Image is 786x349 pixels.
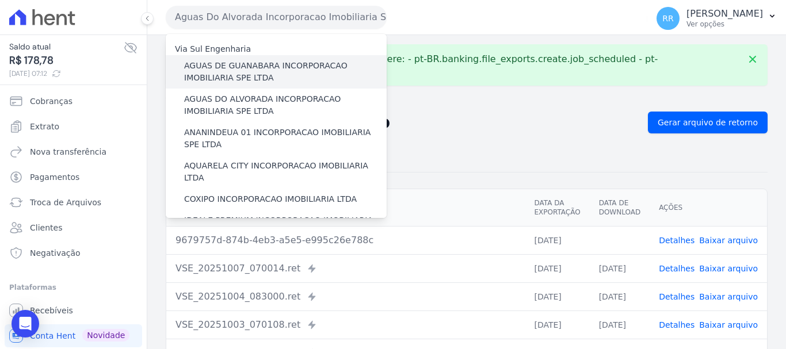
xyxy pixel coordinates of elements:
span: Recebíveis [30,305,73,316]
td: [DATE] [525,310,589,339]
label: COXIPO INCORPORACAO IMOBILIARIA LTDA [184,193,357,205]
span: Pagamentos [30,171,79,183]
label: IDEALE PREMIUM INCORPORACAO IMOBILIARIA LTDA [184,214,387,239]
th: Ações [650,189,767,227]
p: Translation missing. Options considered were: - pt-BR.banking.file_exports.create.job_scheduled -... [193,53,740,76]
span: Clientes [30,222,62,233]
div: VSE_20251007_070014.ret [175,262,516,275]
span: Novidade [82,329,129,342]
th: Data da Exportação [525,189,589,227]
label: AGUAS DE GUANABARA INCORPORACAO IMOBILIARIA SPE LTDA [184,60,387,84]
span: R$ 178,78 [9,53,124,68]
nav: Breadcrumb [166,95,768,107]
th: Data de Download [590,189,650,227]
a: Cobranças [5,90,142,113]
label: Via Sul Engenharia [175,44,251,53]
div: Open Intercom Messenger [12,310,39,338]
td: [DATE] [525,254,589,282]
a: Clientes [5,216,142,239]
a: Recebíveis [5,299,142,322]
td: [DATE] [525,282,589,310]
span: RR [662,14,673,22]
label: AQUARELA CITY INCORPORACAO IMOBILIARIA LTDA [184,160,387,184]
a: Nova transferência [5,140,142,163]
span: Negativação [30,247,81,259]
a: Gerar arquivo de retorno [648,112,768,133]
span: Troca de Arquivos [30,197,101,208]
button: Aguas Do Alvorada Incorporacao Imobiliaria SPE LTDA [166,6,387,29]
a: Baixar arquivo [699,264,758,273]
a: Troca de Arquivos [5,191,142,214]
a: Conta Hent Novidade [5,324,142,347]
span: Saldo atual [9,41,124,53]
a: Detalhes [659,320,695,329]
span: Cobranças [30,95,73,107]
td: [DATE] [590,254,650,282]
p: [PERSON_NAME] [686,8,763,20]
a: Detalhes [659,264,695,273]
div: 9679757d-874b-4eb3-a5e5-e995c26e788c [175,233,516,247]
div: Plataformas [9,281,138,294]
button: RR [PERSON_NAME] Ver opções [647,2,786,34]
a: Pagamentos [5,166,142,189]
label: ANANINDEUA 01 INCORPORACAO IMOBILIARIA SPE LTDA [184,126,387,151]
span: [DATE] 07:12 [9,68,124,79]
a: Detalhes [659,292,695,301]
td: [DATE] [590,282,650,310]
h2: Exportações de Retorno [166,114,639,131]
a: Baixar arquivo [699,236,758,245]
span: Gerar arquivo de retorno [658,117,758,128]
a: Baixar arquivo [699,292,758,301]
div: VSE_20251004_083000.ret [175,290,516,304]
a: Negativação [5,241,142,264]
a: Baixar arquivo [699,320,758,329]
div: VSE_20251003_070108.ret [175,318,516,332]
span: Extrato [30,121,59,132]
label: AGUAS DO ALVORADA INCORPORACAO IMOBILIARIA SPE LTDA [184,93,387,117]
a: Detalhes [659,236,695,245]
a: Extrato [5,115,142,138]
td: [DATE] [590,310,650,339]
span: Conta Hent [30,330,75,342]
span: Nova transferência [30,146,106,158]
td: [DATE] [525,226,589,254]
p: Ver opções [686,20,763,29]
